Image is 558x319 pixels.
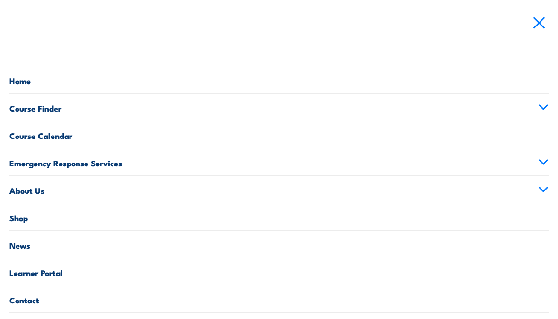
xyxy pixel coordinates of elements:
a: Course Finder [9,94,549,121]
a: About Us [9,176,549,203]
a: News [9,231,549,258]
a: Learner Portal [9,258,549,285]
a: Contact [9,285,549,312]
a: Shop [9,203,549,230]
a: Emergency Response Services [9,148,549,175]
a: Home [9,66,549,93]
a: Course Calendar [9,121,549,148]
